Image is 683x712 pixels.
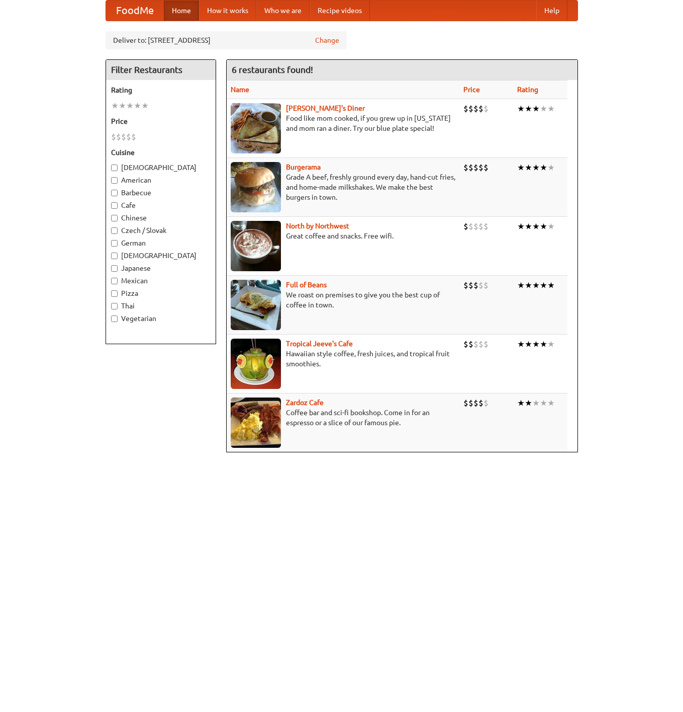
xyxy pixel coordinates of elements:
[532,280,540,291] li: ★
[483,103,489,114] li: $
[111,278,118,284] input: Mexican
[106,1,164,21] a: FoodMe
[536,1,567,21] a: Help
[111,163,211,173] label: [DEMOGRAPHIC_DATA]
[111,131,116,142] li: $
[463,339,468,350] li: $
[231,339,281,389] img: jeeves.jpg
[106,31,347,49] div: Deliver to: [STREET_ADDRESS]
[478,339,483,350] li: $
[231,290,455,310] p: We roast on premises to give you the best cup of coffee in town.
[231,408,455,428] p: Coffee bar and sci-fi bookshop. Come in for an espresso or a slice of our famous pie.
[111,200,211,210] label: Cafe
[141,100,149,111] li: ★
[478,103,483,114] li: $
[473,398,478,409] li: $
[286,281,327,289] a: Full of Beans
[468,339,473,350] li: $
[126,100,134,111] li: ★
[111,288,211,298] label: Pizza
[231,113,455,133] p: Food like mom cooked, if you grew up in [US_STATE] and mom ran a diner. Try our blue plate special!
[310,1,370,21] a: Recipe videos
[483,280,489,291] li: $
[547,339,555,350] li: ★
[286,163,321,171] a: Burgerama
[111,303,118,309] input: Thai
[532,398,540,409] li: ★
[231,172,455,202] p: Grade A beef, freshly ground every day, hand-cut fries, and home-made milkshakes. We make the bes...
[517,103,525,114] li: ★
[231,221,281,271] img: north.jpg
[111,116,211,126] h5: Price
[468,103,473,114] li: $
[473,103,478,114] li: $
[525,398,532,409] li: ★
[473,280,478,291] li: $
[478,398,483,409] li: $
[525,280,532,291] li: ★
[111,238,211,248] label: German
[532,339,540,350] li: ★
[478,162,483,173] li: $
[119,100,126,111] li: ★
[463,162,468,173] li: $
[483,398,489,409] li: $
[111,251,211,261] label: [DEMOGRAPHIC_DATA]
[540,221,547,232] li: ★
[547,280,555,291] li: ★
[111,290,118,297] input: Pizza
[517,339,525,350] li: ★
[121,131,126,142] li: $
[111,177,118,184] input: American
[116,131,121,142] li: $
[540,398,547,409] li: ★
[517,162,525,173] li: ★
[473,339,478,350] li: $
[517,280,525,291] li: ★
[231,162,281,212] img: burgerama.jpg
[111,190,118,196] input: Barbecue
[463,398,468,409] li: $
[232,65,313,74] ng-pluralize: 6 restaurants found!
[231,349,455,369] p: Hawaiian style coffee, fresh juices, and tropical fruit smoothies.
[111,225,211,235] label: Czech / Slovak
[164,1,199,21] a: Home
[111,276,211,286] label: Mexican
[540,103,547,114] li: ★
[111,188,211,198] label: Barbecue
[547,162,555,173] li: ★
[532,103,540,114] li: ★
[199,1,256,21] a: How it works
[540,339,547,350] li: ★
[478,280,483,291] li: $
[111,263,211,273] label: Japanese
[231,231,455,241] p: Great coffee and snacks. Free wifi.
[473,162,478,173] li: $
[547,221,555,232] li: ★
[111,313,211,324] label: Vegetarian
[111,213,211,223] label: Chinese
[483,221,489,232] li: $
[468,280,473,291] li: $
[517,398,525,409] li: ★
[468,162,473,173] li: $
[111,315,118,322] input: Vegetarian
[126,131,131,142] li: $
[463,103,468,114] li: $
[111,265,118,272] input: Japanese
[131,131,136,142] li: $
[540,280,547,291] li: ★
[532,162,540,173] li: ★
[286,222,349,230] a: North by Northwest
[111,253,118,259] input: [DEMOGRAPHIC_DATA]
[111,301,211,311] label: Thai
[463,280,468,291] li: $
[106,60,216,80] h4: Filter Restaurants
[111,215,118,221] input: Chinese
[525,162,532,173] li: ★
[547,103,555,114] li: ★
[286,104,365,112] a: [PERSON_NAME]'s Diner
[525,221,532,232] li: ★
[468,221,473,232] li: $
